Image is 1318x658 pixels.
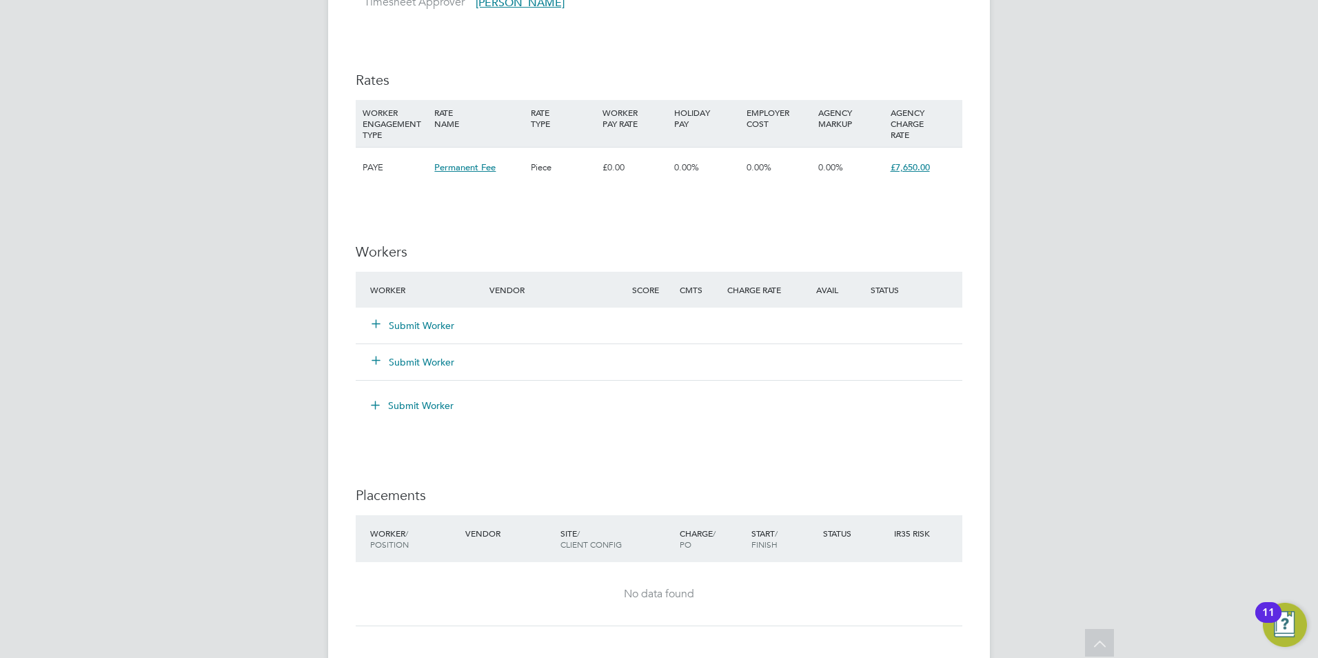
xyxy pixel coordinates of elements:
div: AGENCY MARKUP [815,100,886,136]
button: Submit Worker [372,319,455,332]
span: 0.00% [747,161,771,173]
div: 11 [1262,612,1275,630]
div: Vendor [486,277,629,302]
div: Avail [795,277,867,302]
span: £7,650.00 [891,161,930,173]
button: Submit Worker [361,395,465,417]
div: Vendor [462,521,557,546]
div: £0.00 [599,148,671,188]
div: HOLIDAY PAY [671,100,742,136]
div: RATE TYPE [527,100,599,136]
div: Worker [367,521,462,557]
h3: Rates [356,71,962,89]
div: Piece [527,148,599,188]
span: 0.00% [818,161,843,173]
div: Charge [676,521,748,557]
div: No data found [369,587,949,601]
h3: Workers [356,243,962,261]
span: / PO [680,528,716,550]
button: Submit Worker [372,355,455,369]
div: Start [748,521,820,557]
div: Worker [367,277,486,302]
span: / Client Config [560,528,622,550]
h3: Placements [356,486,962,504]
span: / Position [370,528,409,550]
div: PAYE [359,148,431,188]
div: Charge Rate [724,277,795,302]
div: Site [557,521,676,557]
div: WORKER PAY RATE [599,100,671,136]
button: Open Resource Center, 11 new notifications [1263,603,1307,647]
span: Permanent Fee [434,161,496,173]
span: / Finish [751,528,778,550]
div: RATE NAME [431,100,527,136]
span: 0.00% [674,161,699,173]
div: Cmts [676,277,724,302]
div: Score [629,277,676,302]
div: AGENCY CHARGE RATE [887,100,959,147]
div: Status [867,277,962,302]
div: IR35 Risk [891,521,938,546]
div: Status [820,521,891,546]
div: EMPLOYER COST [743,100,815,136]
div: WORKER ENGAGEMENT TYPE [359,100,431,147]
